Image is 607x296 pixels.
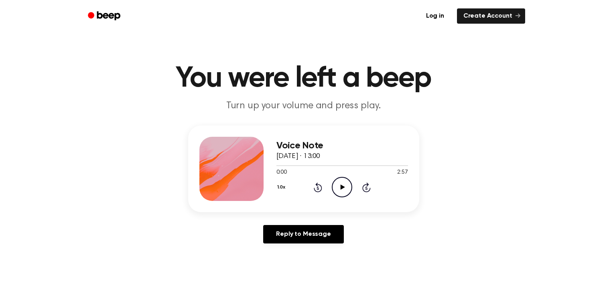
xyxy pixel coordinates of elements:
h1: You were left a beep [98,64,509,93]
span: [DATE] · 13:00 [276,153,321,160]
h3: Voice Note [276,140,408,151]
a: Beep [82,8,128,24]
button: 1.0x [276,180,288,194]
span: 0:00 [276,168,287,177]
a: Create Account [457,8,525,24]
p: Turn up your volume and press play. [150,99,458,113]
a: Reply to Message [263,225,343,243]
span: 2:57 [397,168,408,177]
a: Log in [418,7,452,25]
